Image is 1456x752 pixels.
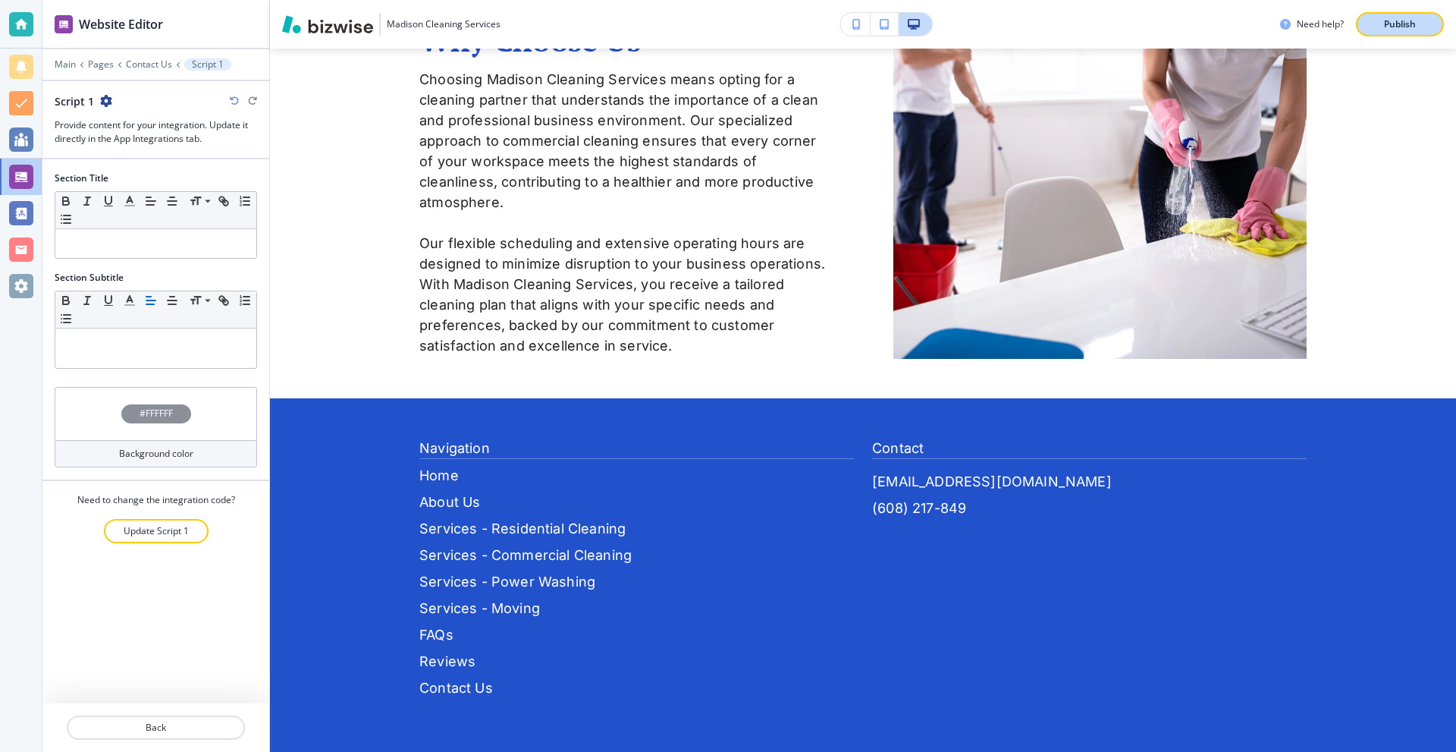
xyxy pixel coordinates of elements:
button: Madison Cleaning Services [282,13,500,36]
button: Contact Us [126,59,172,70]
button: Pages [88,59,114,70]
h3: Provide content for your integration. Update it directly in the App Integrations tab. [55,118,257,146]
p: Home [419,465,854,486]
p: Script 1 [192,59,224,70]
button: Main [55,59,76,70]
button: Update Script 1 [104,519,209,543]
h2: Website Editor [79,15,163,33]
p: Update Script 1 [124,524,189,538]
p: Our flexible scheduling and extensive operating hours are designed to minimize disruption to your... [419,233,833,356]
button: Script 1 [184,58,231,71]
a: [EMAIL_ADDRESS][DOMAIN_NAME] [872,471,1307,492]
h4: Need to change the integration code? [77,493,235,507]
p: FAQs [419,625,854,645]
p: Contact [872,438,1307,458]
button: Publish [1356,12,1444,36]
button: #FFFFFFBackground color [55,387,257,467]
h2: Section Subtitle [55,271,124,285]
img: <p><span style="color: rgb(34, 81, 204);">Why Choose Us</span></p> [893,20,1307,359]
h4: #FFFFFF [140,407,173,420]
p: Services - Power Washing [419,571,854,592]
p: Reviews [419,651,854,672]
img: editor icon [55,15,73,33]
p: Services - Commercial Cleaning [419,545,854,565]
p: Services - Moving [419,598,854,618]
img: Bizwise Logo [282,15,373,33]
p: Back [68,721,243,735]
p: About Us [419,492,854,512]
p: Navigation [419,438,854,458]
h2: Section Title [55,171,108,185]
p: Contact Us [419,678,854,698]
p: Choosing Madison Cleaning Services means opting for a cleaning partner that understands the impor... [419,69,833,212]
p: Services - Residential Cleaning [419,518,854,539]
h2: Script 1 [55,93,94,109]
a: (608) 217-849 [872,498,1307,518]
h4: Background color [119,447,193,461]
h3: Need help? [1297,17,1344,31]
h3: Madison Cleaning Services [387,17,500,31]
p: Publish [1384,17,1416,31]
button: Back [67,716,245,740]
